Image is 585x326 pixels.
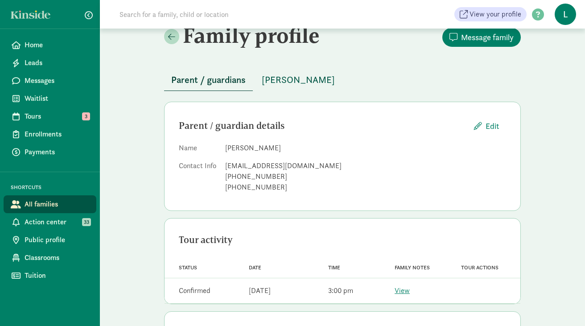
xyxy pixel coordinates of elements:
[4,249,96,267] a: Classrooms
[255,75,342,85] a: [PERSON_NAME]
[4,231,96,249] a: Public profile
[25,270,89,281] span: Tuition
[4,195,96,213] a: All families
[25,235,89,245] span: Public profile
[442,28,521,47] button: Message family
[4,72,96,90] a: Messages
[82,112,90,120] span: 3
[179,119,467,133] div: Parent / guardian details
[4,143,96,161] a: Payments
[467,116,506,136] button: Edit
[262,73,335,87] span: [PERSON_NAME]
[4,213,96,231] a: Action center 33
[225,161,506,171] div: [EMAIL_ADDRESS][DOMAIN_NAME]
[4,125,96,143] a: Enrollments
[555,4,576,25] span: L
[25,40,89,50] span: Home
[179,285,210,296] div: Confirmed
[395,286,410,295] a: View
[179,143,218,157] dt: Name
[461,31,514,43] span: Message family
[4,107,96,125] a: Tours 3
[179,233,506,247] div: Tour activity
[179,161,218,196] dt: Contact Info
[4,90,96,107] a: Waitlist
[82,218,91,226] span: 33
[25,217,89,227] span: Action center
[225,171,506,182] div: [PHONE_NUMBER]
[164,23,341,48] h2: Family profile
[4,267,96,285] a: Tuition
[486,120,499,132] span: Edit
[164,69,253,91] button: Parent / guardians
[540,283,585,326] iframe: Chat Widget
[328,285,353,296] div: 3:00 pm
[179,264,197,271] span: Status
[255,69,342,91] button: [PERSON_NAME]
[25,147,89,157] span: Payments
[454,7,527,21] a: View your profile
[164,75,253,85] a: Parent / guardians
[25,199,89,210] span: All families
[25,75,89,86] span: Messages
[249,264,261,271] span: Date
[25,58,89,68] span: Leads
[171,73,246,87] span: Parent / guardians
[225,182,506,193] div: [PHONE_NUMBER]
[4,36,96,54] a: Home
[461,264,498,271] span: Tour actions
[25,93,89,104] span: Waitlist
[25,111,89,122] span: Tours
[25,129,89,140] span: Enrollments
[395,264,430,271] span: Family notes
[114,5,364,23] input: Search for a family, child or location
[249,285,271,296] div: [DATE]
[25,252,89,263] span: Classrooms
[225,143,506,153] dd: [PERSON_NAME]
[470,9,521,20] span: View your profile
[4,54,96,72] a: Leads
[328,264,340,271] span: Time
